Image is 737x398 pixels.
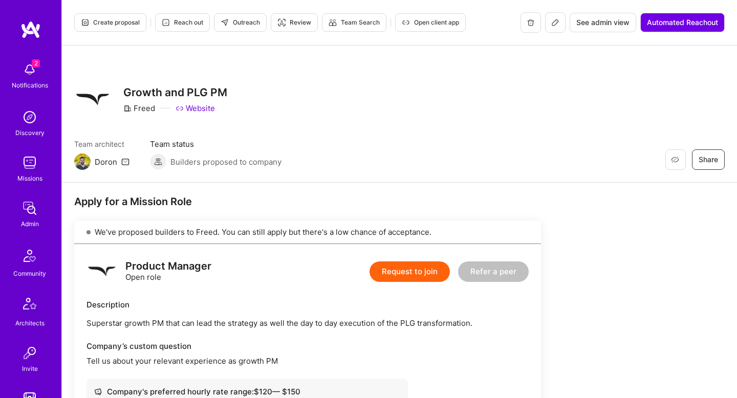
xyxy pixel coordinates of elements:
[19,343,40,363] img: Invite
[699,154,718,165] span: Share
[277,18,311,27] span: Review
[458,261,529,282] button: Refer a peer
[121,158,129,166] i: icon Mail
[86,318,529,328] p: Superstar growth PM that can lead the strategy as well the day to day execution of the PLG transf...
[123,86,227,99] h3: Growth and PLG PM
[17,293,42,318] img: Architects
[86,356,529,366] p: Tell us about your relevant experience as growth PM
[19,152,40,173] img: teamwork
[570,13,636,32] button: See admin view
[21,218,39,229] div: Admin
[277,18,286,27] i: icon Targeter
[214,13,267,32] button: Outreach
[13,268,46,279] div: Community
[74,153,91,170] img: Team Architect
[640,13,725,32] button: Automated Reachout
[123,104,132,113] i: icon CompanyGray
[81,18,89,27] i: icon Proposal
[19,107,40,127] img: discovery
[322,13,386,32] button: Team Search
[576,17,630,28] span: See admin view
[155,13,210,32] button: Reach out
[162,18,203,27] span: Reach out
[150,139,281,149] span: Team status
[123,103,155,114] div: Freed
[86,341,529,351] div: Company’s custom question
[74,195,541,208] div: Apply for a Mission Role
[20,20,41,39] img: logo
[86,256,117,287] img: logo
[402,18,459,27] span: Open client app
[15,127,45,138] div: Discovery
[19,59,40,80] img: bell
[671,156,679,164] i: icon EyeClosed
[692,149,725,170] button: Share
[647,17,718,28] span: Automated Reachout
[150,153,166,170] img: Builders proposed to company
[221,18,260,27] span: Outreach
[22,363,38,374] div: Invite
[17,173,42,184] div: Missions
[86,299,529,310] div: Description
[15,318,45,328] div: Architects
[176,103,215,114] a: Website
[12,80,48,91] div: Notifications
[17,244,42,268] img: Community
[271,13,318,32] button: Review
[125,261,211,272] div: Product Manager
[94,388,102,395] i: icon Cash
[94,386,400,397] div: Company's preferred hourly rate range: $ 120 — $ 150
[81,18,140,27] span: Create proposal
[74,220,541,244] div: We've proposed builders to Freed. You can still apply but there's a low chance of acceptance.
[370,261,450,282] button: Request to join
[170,157,281,167] span: Builders proposed to company
[19,198,40,218] img: admin teamwork
[32,59,40,68] span: 2
[74,81,111,118] img: Company Logo
[74,139,129,149] span: Team architect
[329,18,380,27] span: Team Search
[74,13,146,32] button: Create proposal
[125,261,211,282] div: Open role
[95,157,117,167] div: Doron
[395,13,466,32] button: Open client app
